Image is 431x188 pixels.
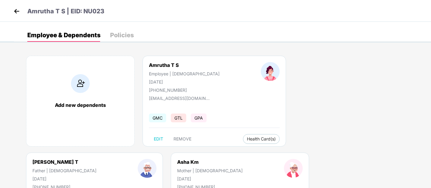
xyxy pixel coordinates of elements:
[32,168,96,173] div: Father | [DEMOGRAPHIC_DATA]
[169,134,196,144] button: REMOVE
[27,32,100,38] div: Employee & Dependents
[71,74,90,93] img: addIcon
[32,176,96,181] div: [DATE]
[173,137,191,141] span: REMOVE
[261,62,280,81] img: profileImage
[149,71,220,76] div: Employee | [DEMOGRAPHIC_DATA]
[177,176,243,181] div: [DATE]
[149,134,168,144] button: EDIT
[154,137,163,141] span: EDIT
[27,7,104,16] p: Amrutha T S | EID: NU023
[149,87,220,93] div: [PHONE_NUMBER]
[149,79,220,84] div: [DATE]
[32,102,128,108] div: Add new dependents
[138,159,157,178] img: profileImage
[149,114,166,122] span: GMC
[32,159,96,165] div: [PERSON_NAME] T
[12,7,21,16] img: back
[110,32,134,38] div: Policies
[284,159,303,178] img: profileImage
[177,168,243,173] div: Mother | [DEMOGRAPHIC_DATA]
[247,137,276,140] span: Health Card(s)
[191,114,207,122] span: GPA
[243,134,280,144] button: Health Card(s)
[149,96,210,101] div: [EMAIL_ADDRESS][DOMAIN_NAME]
[149,62,220,68] div: Amrutha T S
[177,159,243,165] div: Asha Km
[171,114,186,122] span: GTL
